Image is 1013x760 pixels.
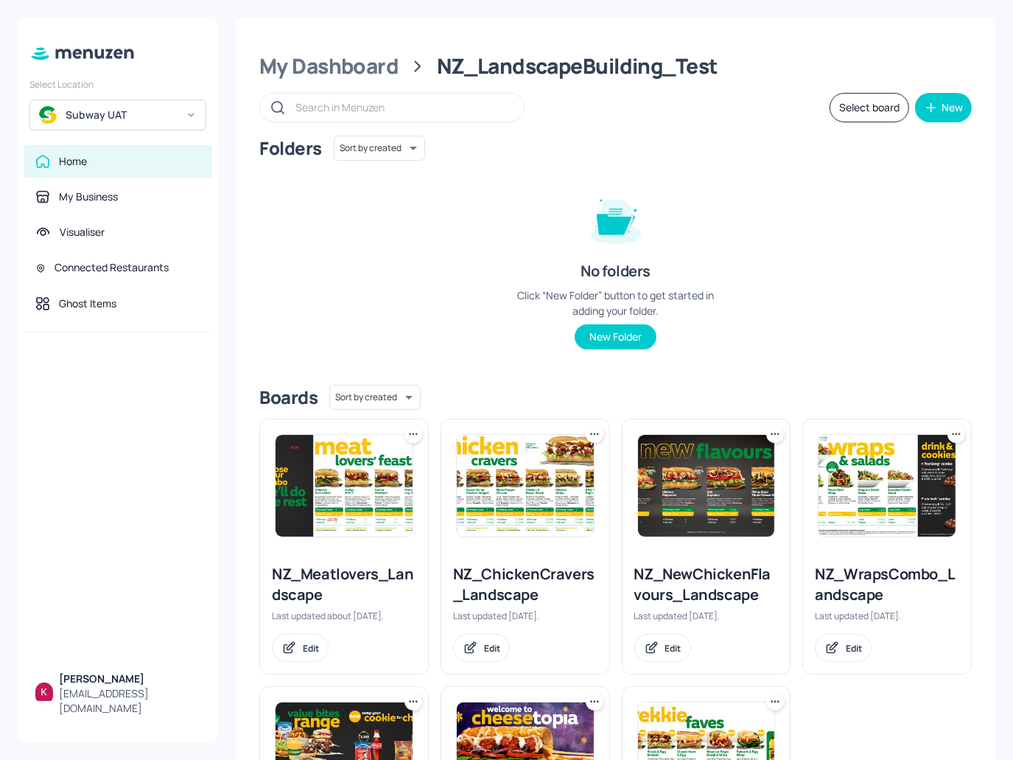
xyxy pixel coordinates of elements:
[830,93,909,122] button: Select board
[815,610,959,622] div: Last updated [DATE].
[815,564,959,605] div: NZ_WrapsCombo_Landscape
[457,435,594,537] img: 2025-06-24-175073865701294pt2venbdr.jpeg
[819,435,956,537] img: 2025-06-24-1750736857015ojzutnbhpg.jpeg
[276,435,413,537] img: 2025-08-04-1754311932278hkkfwsecyek.jpeg
[295,97,509,118] input: Search in Menuzen
[634,564,779,605] div: NZ_NewChickenFlavours_Landscape
[35,683,53,700] img: ALm5wu0uMJs5_eqw6oihenv1OotFdBXgP3vgpp2z_jxl=s96-c
[634,610,779,622] div: Last updated [DATE].
[638,435,775,537] img: 2025-06-24-1750737444727pbz5q5i81u.jpeg
[303,642,319,655] div: Edit
[66,108,177,122] div: Subway UAT
[59,189,118,204] div: My Business
[505,287,726,318] div: Click “New Folder” button to get started in adding your folder.
[942,102,963,113] div: New
[579,181,653,255] img: folder-empty
[259,136,322,160] div: Folders
[29,78,206,91] div: Select Location
[484,642,500,655] div: Edit
[581,261,651,282] div: No folders
[329,383,421,412] div: Sort by created
[437,53,718,80] div: NZ_LandscapeBuilding_Test
[272,610,416,622] div: Last updated about [DATE].
[272,564,416,605] div: NZ_Meatlovers_Landscape
[60,225,105,240] div: Visualiser
[55,260,169,275] div: Connected Restaurants
[259,53,399,80] div: My Dashboard
[575,324,656,349] button: New Folder
[39,106,57,124] img: avatar
[846,642,862,655] div: Edit
[665,642,681,655] div: Edit
[59,672,200,686] div: [PERSON_NAME]
[259,386,318,409] div: Boards
[915,93,972,122] button: New
[453,610,597,622] div: Last updated [DATE].
[59,296,116,311] div: Ghost Items
[59,686,200,716] div: [EMAIL_ADDRESS][DOMAIN_NAME]
[334,133,425,163] div: Sort by created
[59,154,87,169] div: Home
[453,564,597,605] div: NZ_ChickenCravers_Landscape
